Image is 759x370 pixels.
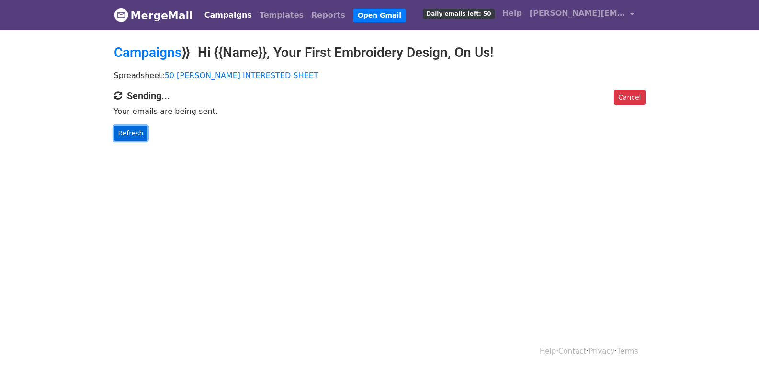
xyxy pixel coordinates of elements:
a: Help [540,347,556,356]
a: Reports [307,6,349,25]
img: MergeMail logo [114,8,128,22]
a: Open Gmail [353,9,406,22]
iframe: Chat Widget [711,324,759,370]
h4: Sending... [114,90,646,101]
a: Campaigns [201,6,256,25]
a: Privacy [589,347,614,356]
a: Templates [256,6,307,25]
a: Contact [558,347,586,356]
a: Refresh [114,126,148,141]
a: MergeMail [114,5,193,25]
a: Campaigns [114,45,181,60]
p: Your emails are being sent. [114,106,646,116]
h2: ⟫ Hi {{Name}}, Your First Embroidery Design, On Us! [114,45,646,61]
a: Help [498,4,526,23]
a: Terms [617,347,638,356]
a: [PERSON_NAME][EMAIL_ADDRESS][DOMAIN_NAME] [526,4,638,26]
span: Daily emails left: 50 [423,9,494,19]
p: Spreadsheet: [114,70,646,80]
a: 50 [PERSON_NAME] INTERESTED SHEET [165,71,318,80]
a: Daily emails left: 50 [419,4,498,23]
span: [PERSON_NAME][EMAIL_ADDRESS][DOMAIN_NAME] [530,8,625,19]
a: Cancel [614,90,645,105]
